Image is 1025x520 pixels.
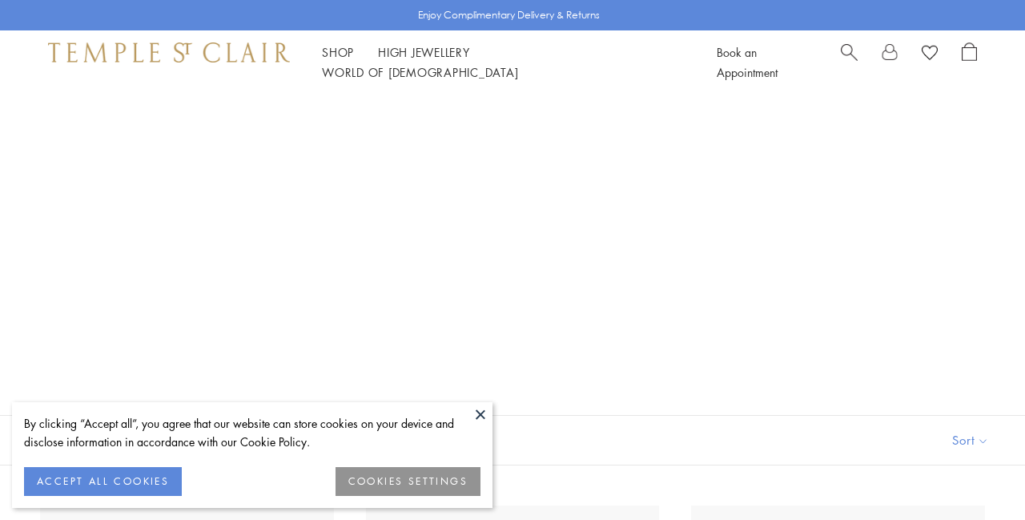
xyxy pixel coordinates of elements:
button: COOKIES SETTINGS [336,467,480,496]
a: View Wishlist [922,42,938,67]
a: ShopShop [322,44,354,60]
p: Enjoy Complimentary Delivery & Returns [418,7,600,23]
button: Show sort by [916,416,1025,465]
a: Search [841,42,858,83]
img: Temple St. Clair [48,42,290,62]
div: By clicking “Accept all”, you agree that our website can store cookies on your device and disclos... [24,414,480,451]
a: Open Shopping Bag [962,42,977,83]
a: High JewelleryHigh Jewellery [378,44,470,60]
a: Book an Appointment [717,44,778,80]
a: World of [DEMOGRAPHIC_DATA]World of [DEMOGRAPHIC_DATA] [322,64,518,80]
nav: Main navigation [322,42,681,83]
button: ACCEPT ALL COOKIES [24,467,182,496]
